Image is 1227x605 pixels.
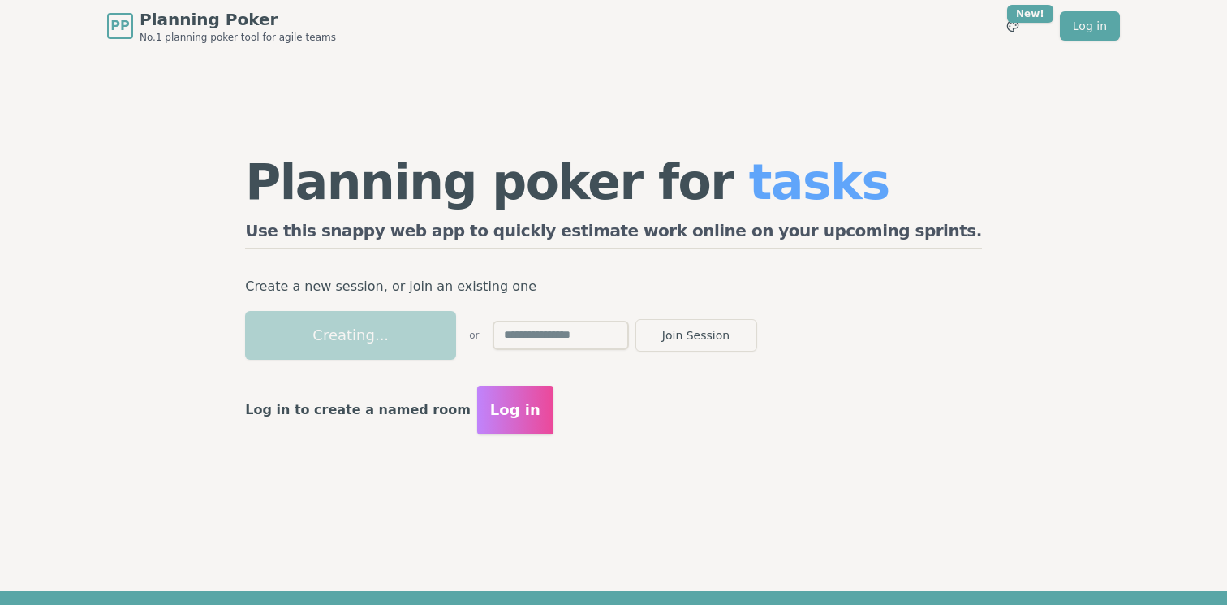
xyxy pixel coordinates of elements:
span: or [469,329,479,342]
button: Log in [477,386,553,434]
span: Planning Poker [140,8,336,31]
p: Log in to create a named room [245,399,471,421]
div: New! [1007,5,1053,23]
span: Log in [490,399,540,421]
button: New! [998,11,1027,41]
p: Create a new session, or join an existing one [245,275,982,298]
a: PPPlanning PokerNo.1 planning poker tool for agile teams [107,8,336,44]
span: No.1 planning poker tool for agile teams [140,31,336,44]
button: Join Session [635,319,757,352]
span: tasks [749,153,889,210]
h2: Use this snappy web app to quickly estimate work online on your upcoming sprints. [245,219,982,249]
h1: Planning poker for [245,158,982,206]
a: Log in [1060,11,1120,41]
span: PP [110,16,129,36]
